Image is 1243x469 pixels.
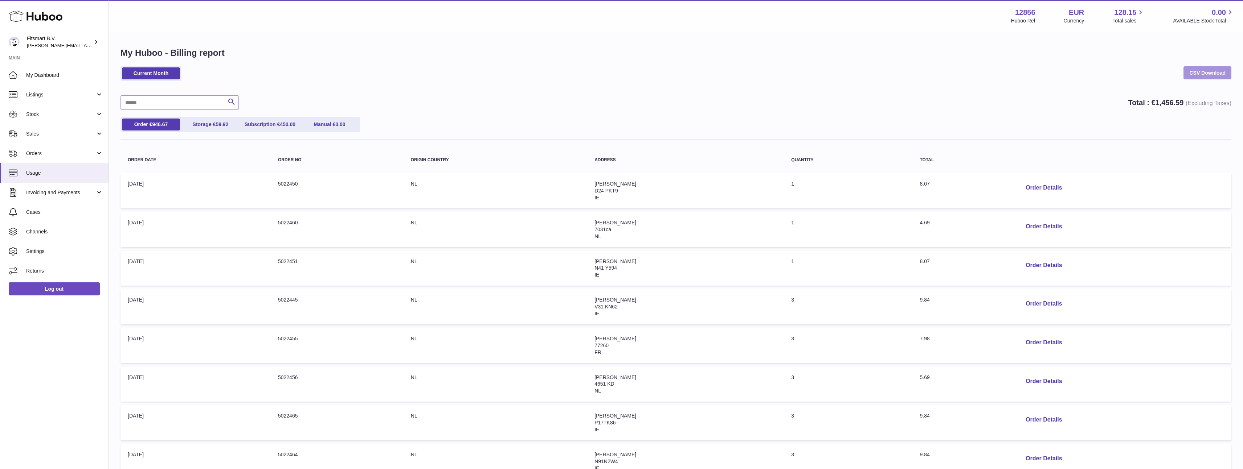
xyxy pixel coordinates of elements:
strong: EUR [1069,8,1084,17]
td: [DATE] [120,251,271,286]
td: 3 [784,289,912,324]
span: Total sales [1112,17,1145,24]
button: Order Details [1020,180,1068,195]
td: 5022455 [271,328,404,363]
td: [DATE] [120,289,271,324]
button: Order Details [1020,335,1068,350]
span: IE [594,311,599,316]
th: Order no [271,150,404,170]
td: 1 [784,251,912,286]
span: Stock [26,111,95,118]
span: My Dashboard [26,72,103,79]
td: [DATE] [120,367,271,402]
span: 0.00 [335,121,345,127]
span: Channels [26,228,103,235]
td: [DATE] [120,405,271,440]
td: NL [404,289,587,324]
span: 9.84 [920,452,929,457]
td: 3 [784,367,912,402]
td: 1 [784,173,912,208]
span: P17TK86 [594,420,616,426]
td: [DATE] [120,173,271,208]
th: Origin Country [404,150,587,170]
span: 0.00 [1212,8,1226,17]
span: 9.84 [920,413,929,419]
a: Log out [9,282,100,295]
td: NL [404,367,587,402]
a: Order €946.67 [122,119,180,130]
td: 5022465 [271,405,404,440]
button: Order Details [1020,219,1068,234]
span: [PERSON_NAME] [594,452,636,457]
span: Listings [26,91,95,98]
span: Orders [26,150,95,157]
td: NL [404,173,587,208]
td: 5022450 [271,173,404,208]
button: Order Details [1020,451,1068,466]
td: NL [404,212,587,247]
span: [PERSON_NAME] [594,374,636,380]
h1: My Huboo - Billing report [120,47,1231,59]
button: Order Details [1020,258,1068,273]
span: 5.69 [920,374,929,380]
td: 5022456 [271,367,404,402]
th: Address [587,150,784,170]
span: 9.84 [920,297,929,303]
span: V31 KN62 [594,304,618,310]
th: Total [912,150,1013,170]
span: 450.00 [280,121,295,127]
td: [DATE] [120,212,271,247]
span: (Excluding Taxes) [1186,100,1231,106]
span: [PERSON_NAME] [594,413,636,419]
span: 59.92 [216,121,228,127]
span: NL [594,388,601,394]
span: [PERSON_NAME] [594,181,636,187]
a: 0.00 AVAILABLE Stock Total [1173,8,1234,24]
td: 3 [784,405,912,440]
span: Returns [26,267,103,274]
a: Manual €0.00 [300,119,359,130]
span: N91N2W4 [594,458,618,464]
div: Currency [1064,17,1084,24]
td: 5022445 [271,289,404,324]
img: jonathan@leaderoo.com [9,37,20,47]
div: Fitsmart B.V. [27,35,92,49]
span: [PERSON_NAME] [594,336,636,341]
span: IE [594,427,599,432]
a: Subscription €450.00 [241,119,299,130]
th: Quantity [784,150,912,170]
button: Order Details [1020,296,1068,311]
span: 7031ca [594,227,611,232]
strong: Total : € [1128,99,1231,107]
td: [DATE] [120,328,271,363]
a: 128.15 Total sales [1112,8,1145,24]
span: 128.15 [1114,8,1136,17]
span: 946.67 [152,121,168,127]
span: Settings [26,248,103,255]
span: IE [594,272,599,278]
span: [PERSON_NAME] [594,220,636,225]
span: Sales [26,130,95,137]
span: [PERSON_NAME] [594,258,636,264]
td: 1 [784,212,912,247]
button: Order Details [1020,374,1068,389]
td: 3 [784,328,912,363]
span: [PERSON_NAME][EMAIL_ADDRESS][DOMAIN_NAME] [27,42,146,48]
span: Invoicing and Payments [26,189,95,196]
span: Usage [26,170,103,177]
span: 4.69 [920,220,929,225]
a: Current Month [122,67,180,79]
span: 7.98 [920,336,929,341]
td: NL [404,405,587,440]
span: [PERSON_NAME] [594,297,636,303]
span: AVAILABLE Stock Total [1173,17,1234,24]
a: Storage €59.92 [181,119,240,130]
td: 5022451 [271,251,404,286]
td: NL [404,328,587,363]
th: Order Date [120,150,271,170]
span: IE [594,195,599,200]
span: 1,456.59 [1156,99,1184,107]
span: Cases [26,209,103,216]
span: NL [594,233,601,239]
span: 8.07 [920,181,929,187]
